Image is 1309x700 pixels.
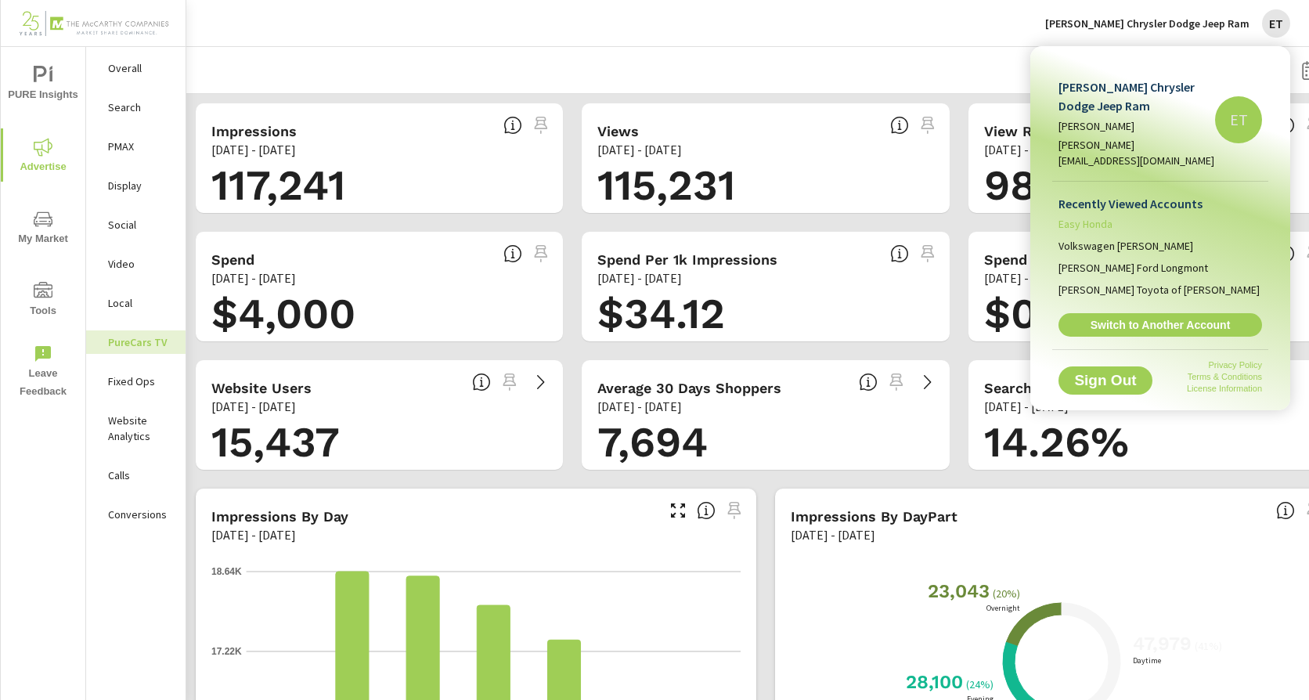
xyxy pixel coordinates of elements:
p: [PERSON_NAME][EMAIL_ADDRESS][DOMAIN_NAME] [1058,137,1215,168]
p: Recently Viewed Accounts [1058,194,1262,213]
span: Switch to Another Account [1067,318,1253,332]
p: [PERSON_NAME] Chrysler Dodge Jeep Ram [1058,78,1215,115]
span: Easy Honda [1058,216,1112,232]
a: License Information [1187,384,1262,393]
span: [PERSON_NAME] Toyota of [PERSON_NAME] [1058,282,1260,298]
a: Privacy Policy [1209,360,1262,370]
button: Sign Out [1058,366,1152,395]
a: Switch to Another Account [1058,313,1262,337]
div: ET [1215,96,1262,143]
a: Terms & Conditions [1188,372,1262,381]
span: Sign Out [1071,373,1140,388]
p: [PERSON_NAME] [1058,118,1215,134]
span: [PERSON_NAME] Ford Longmont [1058,260,1208,276]
span: Volkswagen [PERSON_NAME] [1058,238,1193,254]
